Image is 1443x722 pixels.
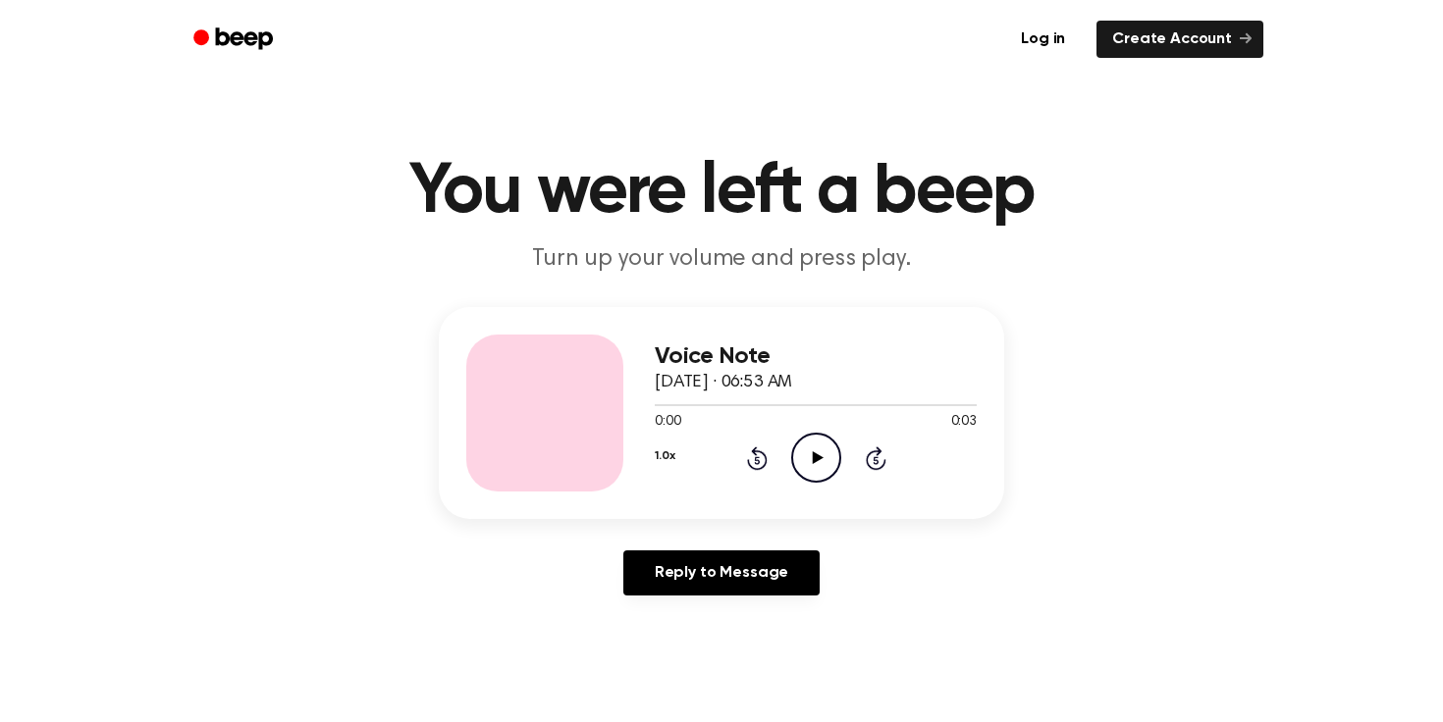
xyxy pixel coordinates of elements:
[1001,17,1085,62] a: Log in
[623,550,820,595] a: Reply to Message
[655,439,674,473] button: 1.0x
[655,343,977,370] h3: Voice Note
[655,374,792,391] span: [DATE] · 06:53 AM
[1096,21,1263,58] a: Create Account
[219,157,1224,228] h1: You were left a beep
[345,243,1098,276] p: Turn up your volume and press play.
[180,21,291,59] a: Beep
[951,412,977,433] span: 0:03
[655,412,680,433] span: 0:00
